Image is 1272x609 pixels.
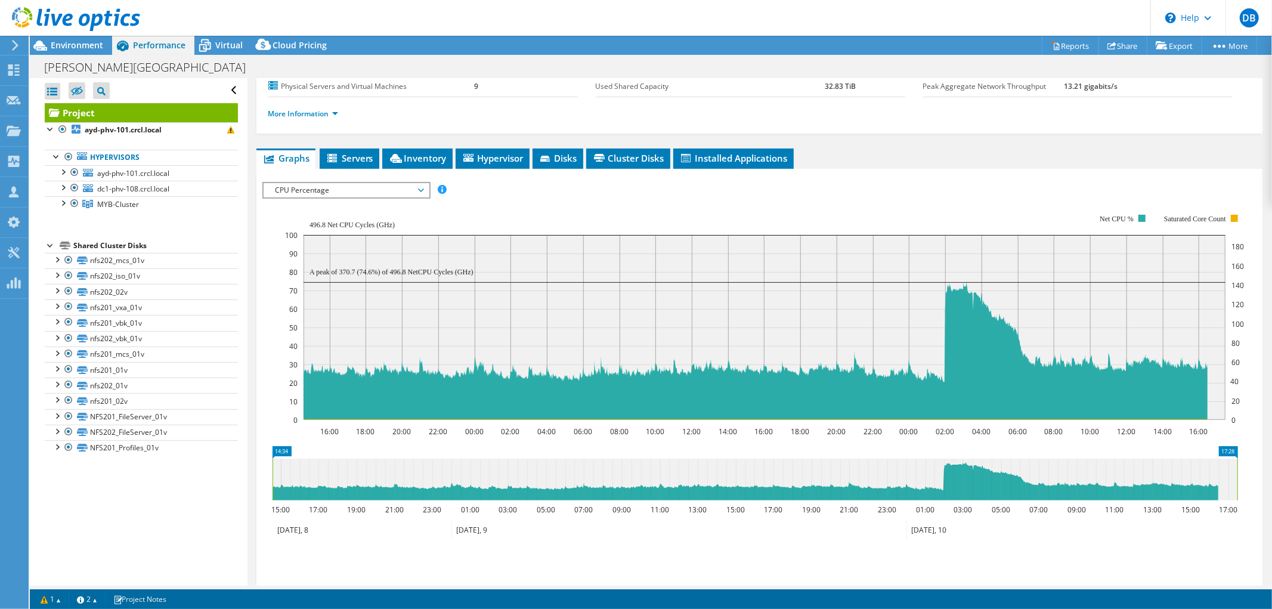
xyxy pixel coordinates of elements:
text: 01:00 [461,505,479,515]
text: 04:00 [972,426,991,437]
span: Hypervisor [462,152,524,164]
a: Project Notes [105,592,175,607]
text: 03:00 [954,505,972,515]
text: 20:00 [392,426,411,437]
text: 10:00 [1081,426,1099,437]
text: 21:00 [385,505,404,515]
a: nfs201_vbk_01v [45,315,238,330]
text: 00:00 [899,426,918,437]
text: 07:00 [1029,505,1048,515]
text: 18:00 [356,426,375,437]
span: dc1-phv-108.crcl.local [97,184,169,194]
span: Cloud Pricing [273,39,327,51]
span: CPU Percentage [270,183,423,197]
a: nfs201_02v [45,393,238,409]
text: 09:00 [612,505,631,515]
a: Reports [1042,36,1099,55]
text: 160 [1231,261,1244,271]
text: 02:00 [501,426,519,437]
text: 180 [1231,242,1244,252]
b: 32.83 TiB [825,81,856,91]
text: 12:00 [682,426,701,437]
a: nfs202_01v [45,378,238,393]
a: More [1202,36,1257,55]
a: nfs202_iso_01v [45,268,238,284]
text: 60 [1231,357,1240,367]
text: 90 [289,249,298,259]
a: dc1-phv-108.crcl.local [45,181,238,196]
text: Net CPU % [1100,215,1134,223]
span: ayd-phv-101.crcl.local [97,168,169,178]
a: nfs201_vxa_01v [45,299,238,315]
text: 00:00 [465,426,484,437]
b: ayd-phv-101.crcl.local [85,125,162,135]
a: Share [1098,36,1147,55]
text: 22:00 [429,426,447,437]
text: Saturated Core Count [1164,215,1227,223]
text: 70 [289,286,298,296]
text: 16:00 [754,426,773,437]
label: Peak Aggregate Network Throughput [923,81,1064,92]
text: 11:00 [651,505,669,515]
a: Hypervisors [45,150,238,165]
text: 15:00 [271,505,290,515]
text: 19:00 [802,505,821,515]
label: Used Shared Capacity [596,81,825,92]
a: nfs202_mcs_01v [45,253,238,268]
text: 100 [285,230,298,240]
text: 07:00 [574,505,593,515]
text: 0 [1231,415,1236,425]
text: 496.8 Net CPU Cycles (GHz) [310,221,395,229]
div: Shared Cluster Disks [73,239,238,253]
text: 15:00 [1181,505,1200,515]
text: 08:00 [610,426,629,437]
a: NFS202_FileServer_01v [45,425,238,440]
text: 10:00 [646,426,664,437]
span: DB [1240,8,1259,27]
text: 17:00 [309,505,327,515]
b: 9 [474,81,478,91]
text: 17:00 [1219,505,1237,515]
text: 05:00 [537,505,555,515]
span: Servers [326,152,373,164]
span: Environment [51,39,103,51]
a: nfs201_01v [45,362,238,378]
span: Performance [133,39,185,51]
a: Project [45,103,238,122]
text: 01:00 [916,505,934,515]
text: 16:00 [320,426,339,437]
a: ayd-phv-101.crcl.local [45,165,238,181]
b: 13.21 gigabits/s [1064,81,1118,91]
a: NFS201_FileServer_01v [45,409,238,425]
text: 23:00 [878,505,896,515]
text: 60 [289,304,298,314]
text: 22:00 [864,426,882,437]
text: 15:00 [726,505,745,515]
text: 05:00 [992,505,1010,515]
text: 04:00 [537,426,556,437]
a: 2 [69,592,106,607]
a: More Information [268,109,338,119]
span: Installed Applications [679,152,788,164]
text: 20 [1231,396,1240,406]
text: 13:00 [688,505,707,515]
a: ayd-phv-101.crcl.local [45,122,238,138]
text: 30 [289,360,298,370]
a: nfs201_mcs_01v [45,347,238,362]
text: 20 [289,378,298,388]
a: nfs202_02v [45,284,238,299]
text: 11:00 [1105,505,1124,515]
text: 14:00 [719,426,737,437]
text: 40 [289,341,298,351]
text: A peak of 370.7 (74.6%) of 496.8 NetCPU Cycles (GHz) [310,268,473,276]
svg: \n [1165,13,1176,23]
text: 13:00 [1143,505,1162,515]
a: MYB-Cluster [45,196,238,212]
text: 120 [1231,299,1244,310]
span: Inventory [388,152,447,164]
text: 14:00 [1153,426,1172,437]
text: 10 [289,397,298,407]
text: 80 [1231,338,1240,348]
text: 19:00 [347,505,366,515]
text: 12:00 [1117,426,1135,437]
